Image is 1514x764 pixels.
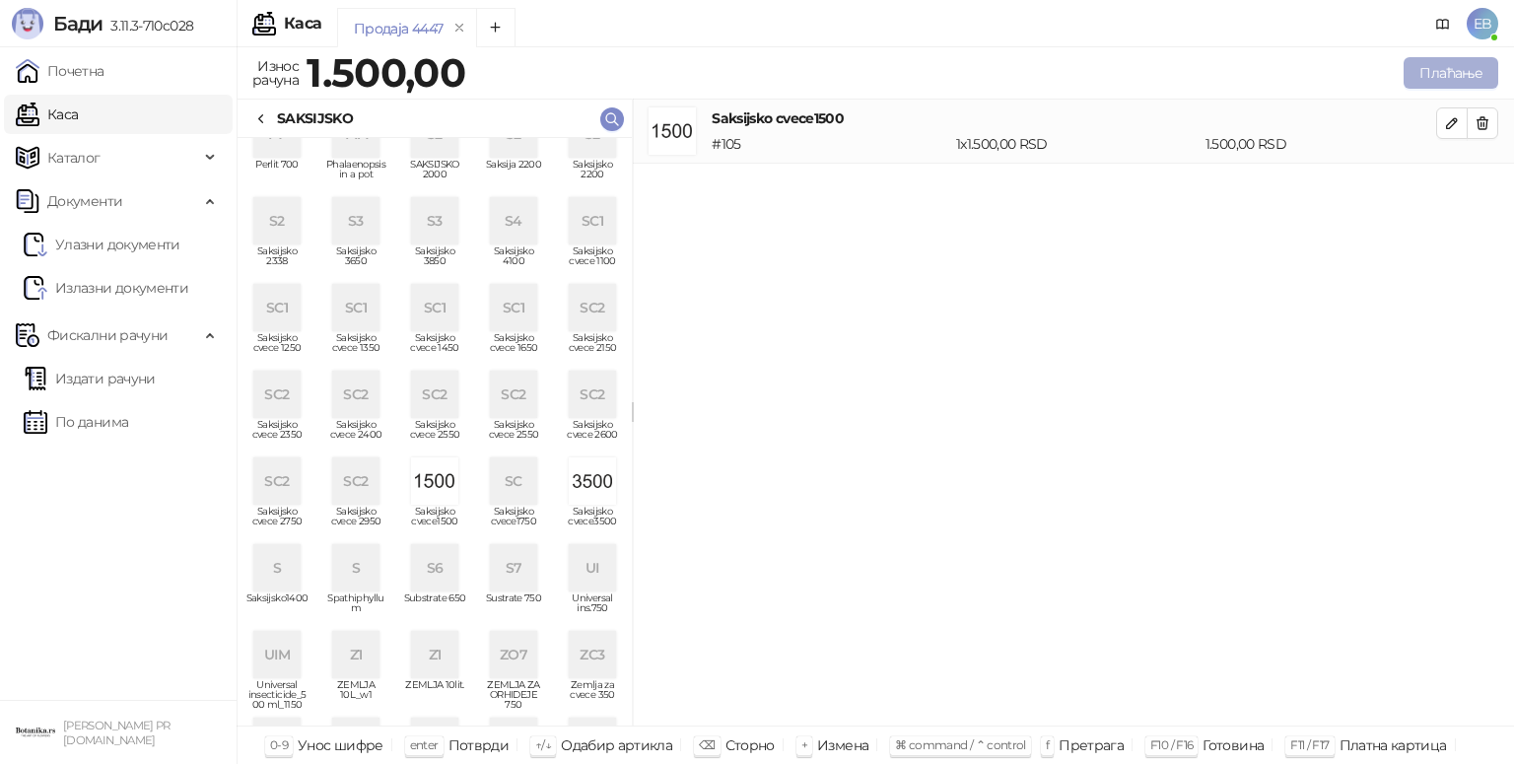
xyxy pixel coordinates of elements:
span: enter [410,737,439,752]
div: ZO7 [490,631,537,678]
div: SC1 [569,197,616,244]
div: S [332,544,379,591]
span: Saksijsko cvece1750 [482,507,545,536]
div: 1 x 1.500,00 RSD [952,133,1202,155]
div: SC2 [332,457,379,505]
span: Фискални рачуни [47,315,168,355]
span: Saksijsko cvece 1650 [482,333,545,363]
div: # 105 [708,133,952,155]
div: SC [490,457,537,505]
span: SAKSIJSKO 2000 [403,160,466,189]
img: Logo [12,8,43,39]
a: Излазни документи [24,268,188,308]
span: Perlit 700 [245,160,309,189]
span: F11 / F17 [1290,737,1329,752]
span: + [801,737,807,752]
div: S4 [490,197,537,244]
span: EB [1467,8,1498,39]
div: Платна картица [1340,732,1447,758]
span: Saksijsko 4100 [482,246,545,276]
img: Slika [569,457,616,505]
span: 3.11.3-710c028 [103,17,193,35]
div: SC2 [411,371,458,418]
div: SC1 [332,284,379,331]
div: S [253,544,301,591]
span: Saksija 2200 [482,160,545,189]
div: SC2 [569,284,616,331]
div: Продаја 4447 [354,18,443,39]
div: Одабир артикла [561,732,672,758]
div: Претрага [1059,732,1124,758]
span: Sustrate 750 [482,593,545,623]
span: ⌫ [699,737,715,752]
span: Saksijsko cvece 2950 [324,507,387,536]
span: Saksijsko 3850 [403,246,466,276]
a: Ulazni dokumentiУлазни документи [24,225,180,264]
a: Почетна [16,51,104,91]
div: Готовина [1203,732,1264,758]
div: Измена [817,732,868,758]
span: Saksijsko cvece 2150 [561,333,624,363]
span: ZEMLJA ZA ORHIDEJE 750 [482,680,545,710]
span: ZEMLJA 10L_w1 [324,680,387,710]
a: По данима [24,402,128,442]
span: Universal ins.750 [561,593,624,623]
span: 0-9 [270,737,288,752]
div: ZC3 [569,631,616,678]
div: SC2 [253,457,301,505]
div: S7 [490,544,537,591]
a: Каса [16,95,78,134]
div: Износ рачуна [248,53,303,93]
div: S6 [411,544,458,591]
div: SC2 [332,371,379,418]
span: Spathiphyllum [324,593,387,623]
span: Документи [47,181,122,221]
span: Saksijsko cvece 2550 [482,420,545,450]
img: 64x64-companyLogo-0e2e8aaa-0bd2-431b-8613-6e3c65811325.png [16,713,55,752]
span: Saksijsko cvece 1250 [245,333,309,363]
span: Saksijsko cvece3500 [561,507,624,536]
div: SAKSIJSKO [277,107,353,129]
div: SC2 [490,371,537,418]
span: Бади [53,12,103,35]
span: Substrate 650 [403,593,466,623]
div: SC1 [253,284,301,331]
span: Saksijsko cvece 1350 [324,333,387,363]
h4: Saksijsko cvece1500 [712,107,1436,129]
span: Saksijsko 2338 [245,246,309,276]
span: Universal insecticide_500 ml_1150 [245,680,309,710]
span: Saksijsko 2200 [561,160,624,189]
div: grid [238,138,632,726]
span: Saksijsko cvece 1100 [561,246,624,276]
span: Saksijsko cvece 2350 [245,420,309,450]
span: F10 / F16 [1150,737,1193,752]
img: Slika [411,457,458,505]
span: Zemlja za cvece 350 [561,680,624,710]
span: Saksijsko cvece 1450 [403,333,466,363]
button: Плаћање [1404,57,1498,89]
span: Saksijsko cvece1500 [403,507,466,536]
span: ⌘ command / ⌃ control [895,737,1026,752]
span: Saksijsko cvece 2400 [324,420,387,450]
span: ↑/↓ [535,737,551,752]
a: Издати рачуни [24,359,156,398]
div: UIM [253,631,301,678]
span: ZEMLJA 10lit. [403,680,466,710]
span: Saksijsko cvece 2600 [561,420,624,450]
span: Saksijsko cvece 2750 [245,507,309,536]
div: SC2 [569,371,616,418]
strong: 1.500,00 [307,48,465,97]
div: Сторно [725,732,775,758]
div: SC1 [490,284,537,331]
button: remove [447,20,472,36]
div: Потврди [448,732,510,758]
div: SC2 [253,371,301,418]
div: 1.500,00 RSD [1202,133,1440,155]
span: Phalaenopsis in a pot [324,160,387,189]
div: Z1 [332,631,379,678]
span: Saksijsko cvece 2550 [403,420,466,450]
div: Каса [284,16,321,32]
a: Документација [1427,8,1459,39]
div: Унос шифре [298,732,383,758]
button: Add tab [476,8,516,47]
